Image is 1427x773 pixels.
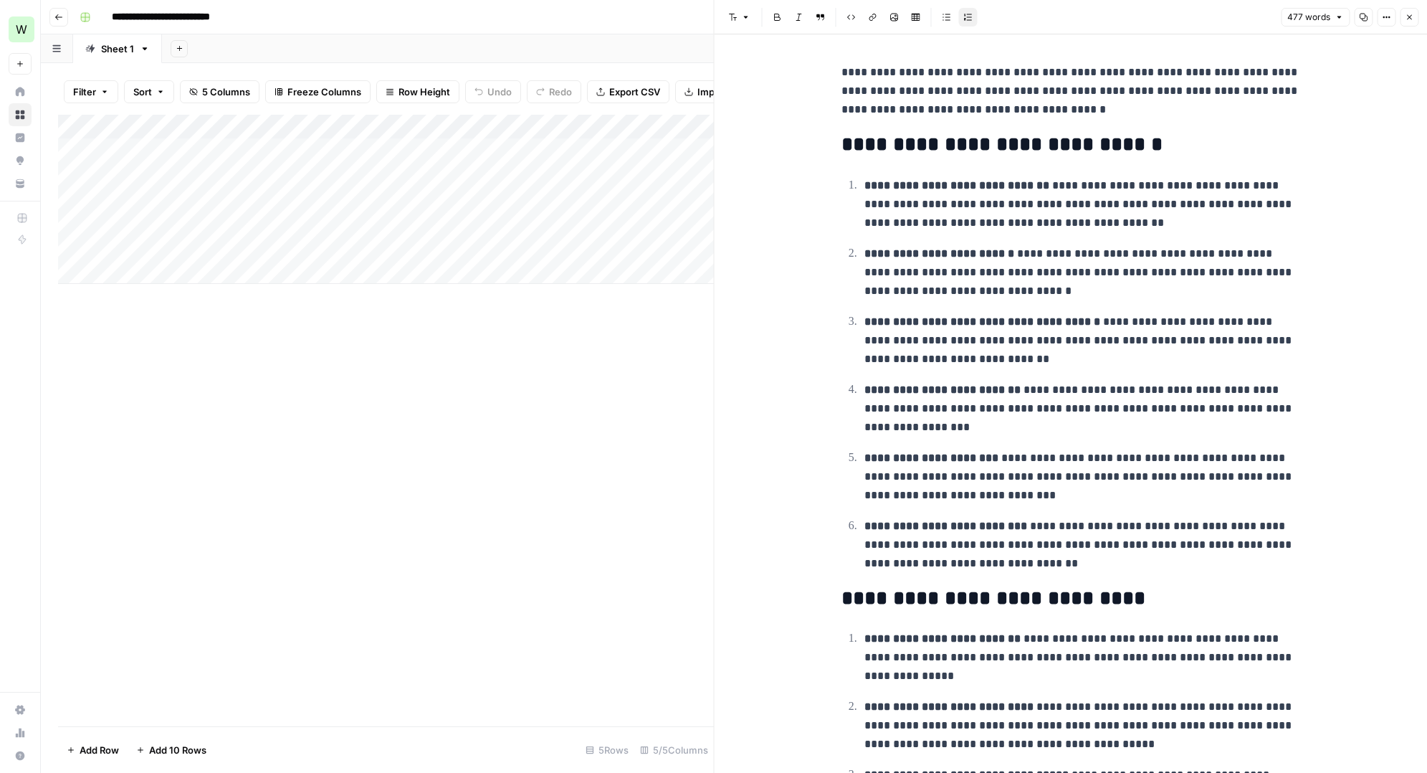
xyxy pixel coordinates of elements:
[202,85,250,99] span: 5 Columns
[580,739,634,762] div: 5 Rows
[9,172,32,195] a: Your Data
[587,80,669,103] button: Export CSV
[1287,11,1330,24] span: 477 words
[9,103,32,126] a: Browse
[149,743,206,757] span: Add 10 Rows
[1281,8,1350,27] button: 477 words
[128,739,215,762] button: Add 10 Rows
[265,80,371,103] button: Freeze Columns
[697,85,749,99] span: Import CSV
[9,698,32,721] a: Settings
[287,85,361,99] span: Freeze Columns
[549,85,572,99] span: Redo
[9,126,32,149] a: Insights
[9,80,32,103] a: Home
[73,85,96,99] span: Filter
[9,149,32,172] a: Opportunities
[58,739,128,762] button: Add Row
[80,743,119,757] span: Add Row
[180,80,259,103] button: 5 Columns
[398,85,450,99] span: Row Height
[16,21,27,38] span: W
[634,739,714,762] div: 5/5 Columns
[124,80,174,103] button: Sort
[376,80,459,103] button: Row Height
[527,80,581,103] button: Redo
[675,80,758,103] button: Import CSV
[133,85,152,99] span: Sort
[465,80,521,103] button: Undo
[609,85,660,99] span: Export CSV
[73,34,162,63] a: Sheet 1
[9,11,32,47] button: Workspace: Workspace1
[9,744,32,767] button: Help + Support
[9,721,32,744] a: Usage
[64,80,118,103] button: Filter
[487,85,512,99] span: Undo
[101,42,134,56] div: Sheet 1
